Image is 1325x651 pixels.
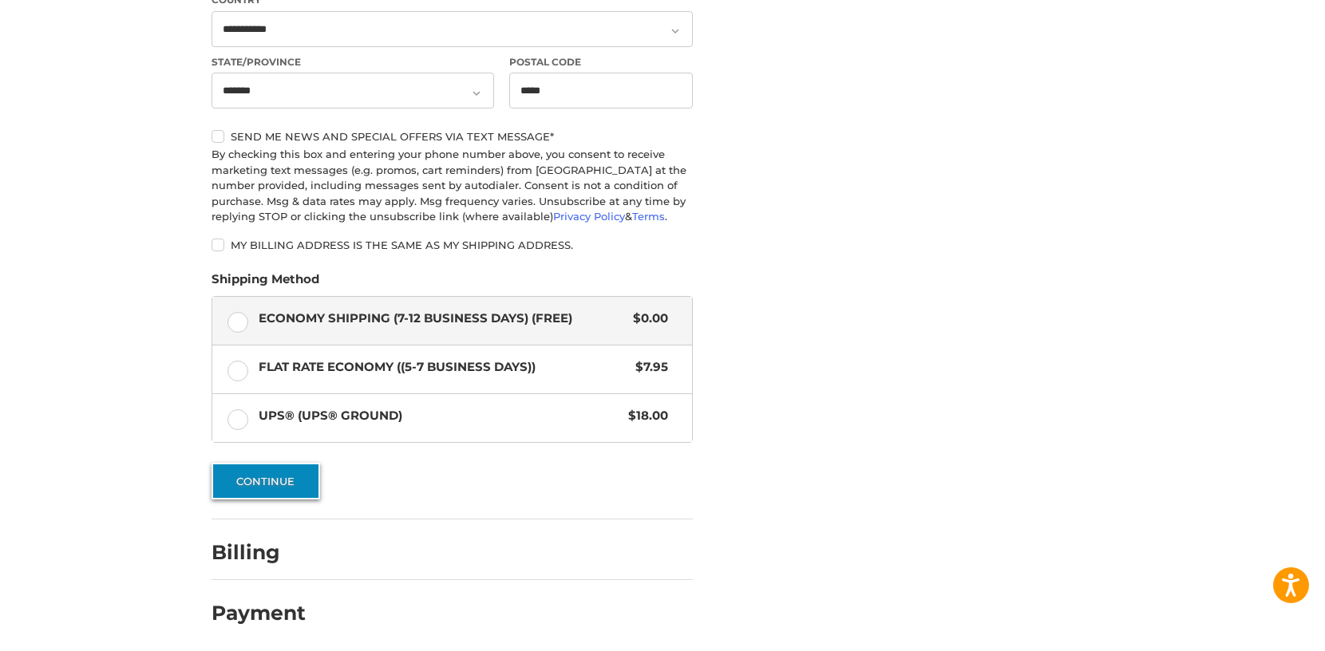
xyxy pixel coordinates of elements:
button: Continue [212,463,320,499]
span: UPS® (UPS® Ground) [259,407,621,425]
span: Economy Shipping (7-12 Business Days) (Free) [259,310,626,328]
label: Send me news and special offers via text message* [212,130,693,143]
span: $18.00 [621,407,669,425]
h2: Payment [212,601,306,625]
span: $0.00 [626,310,669,328]
span: Flat Rate Economy ((5-7 Business Days)) [259,358,628,377]
span: $7.95 [628,358,669,377]
label: State/Province [212,55,494,69]
legend: Shipping Method [212,270,319,296]
a: Terms [632,210,665,223]
h2: Billing [212,540,305,565]
a: Privacy Policy [553,210,625,223]
iframe: Google Customer Reviews [1193,608,1325,651]
div: By checking this box and entering your phone number above, you consent to receive marketing text ... [212,147,693,225]
label: My billing address is the same as my shipping address. [212,239,693,251]
label: Postal Code [509,55,693,69]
